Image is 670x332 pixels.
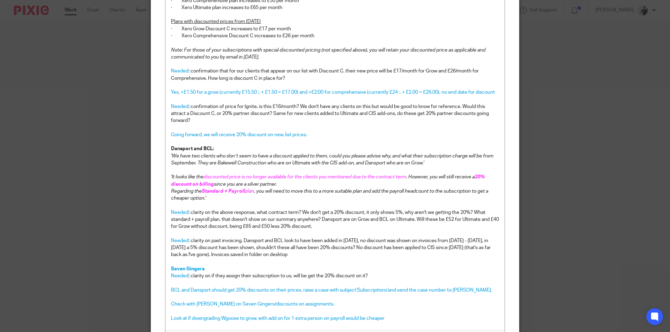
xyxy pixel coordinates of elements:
span: Look at if downgrading Wgoose to grow, with add on for 1 extra person on payroll would be cheaper [171,316,385,321]
strong: Dansport and BCL: [171,146,214,151]
span: discounted price is no longer available for the clients you mentioned due to the contract term [203,175,406,179]
span: Seven Gingers [171,267,204,271]
p: : confirmation of price for Ignite, is this £16/month? We don't have any clients on this but woul... [171,103,499,124]
span: Needed [171,238,188,243]
p: : confirmation that for our clients that appear on our list with Discount C, their new price will... [171,68,499,82]
em: 'It looks like the . However, you will still receive a [171,175,475,179]
em: Note: For those of your subscriptions with special discounted pricing (not specified above), you ... [171,48,486,60]
span: Going forward, we will receive 20% discount on new, list prices. [171,132,307,137]
em: since you are a silver partner. [214,182,277,187]
span: Needed [171,104,188,109]
span: plan [245,189,254,194]
span: Needed [171,210,188,215]
p: : clarity on past invoicing, Dansport and BCL look to have been added in [DATE], no discount was ... [171,237,499,258]
p: · Xero Ultimate plan increases to £65 per month [171,4,499,11]
span: 'Subscriptions' [356,288,388,293]
span: Needed [171,273,188,278]
span: 20% discount on billing [171,175,486,186]
p: · Xero Grow Discount C increases to £17 per month [171,25,499,32]
span: Yes, +£1.50 for a grow (currently £15.50 :. + £1.50 = £17.00) and +£2:00 for comprehensive (curre... [171,90,495,95]
span: Standard + Payroll [202,189,245,194]
em: Regarding the [171,189,202,194]
p: : clarity on if they assign their subscription to us, will be get the 20% discount on it? [171,272,499,279]
span: Check with [PERSON_NAME] on Seven Gingers/discounts on assignments. [171,302,334,307]
span: and send the case number to [PERSON_NAME]. [388,288,492,293]
em: 'We have two clients who don’t seem to have a discount applied to them, could you please advise w... [171,154,494,165]
p: : clarity on the above response, what contract term? We don't get a 20% discount, it only shows 5... [171,209,499,230]
em: , you will need to move this to a more suitable plan and add the payroll headcount to the subscri... [171,189,489,201]
u: Plans with discounted prices from [DATE] [171,19,261,24]
p: · Xero Comprehensive Discount C increases to £26 per month [171,32,499,39]
span: Needed [171,69,188,74]
span: BCL and Dansport should get 20% discounts on their prices, raise a case with subject [171,288,356,293]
